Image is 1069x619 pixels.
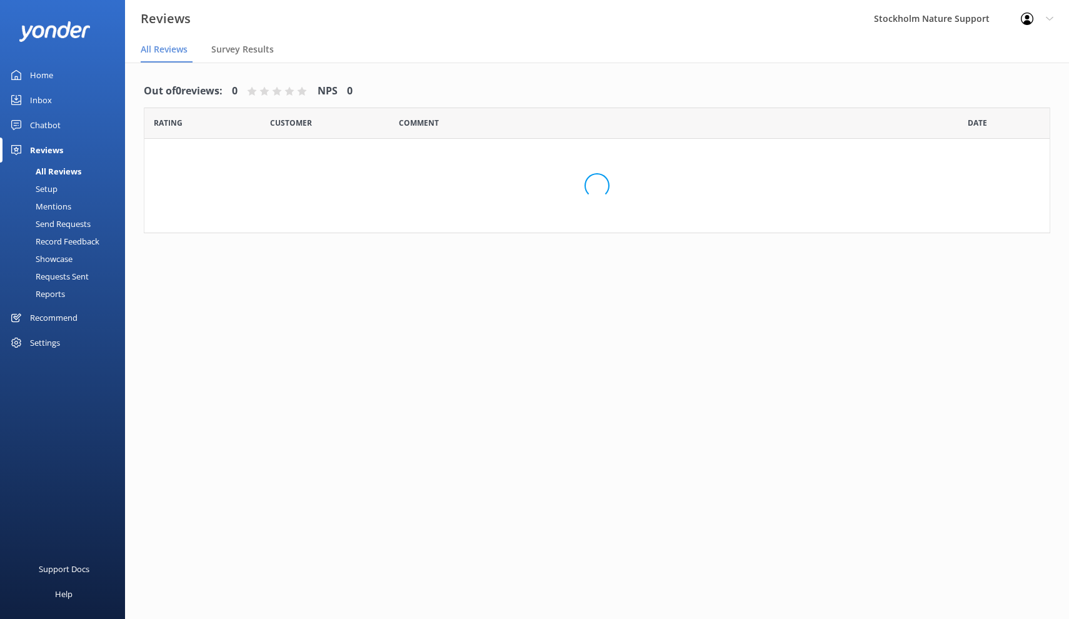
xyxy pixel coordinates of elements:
[232,83,238,99] h4: 0
[144,83,223,99] h4: Out of 0 reviews:
[8,250,125,268] a: Showcase
[39,556,89,581] div: Support Docs
[8,198,71,215] div: Mentions
[30,113,61,138] div: Chatbot
[8,180,58,198] div: Setup
[8,163,81,180] div: All Reviews
[30,88,52,113] div: Inbox
[318,83,338,99] h4: NPS
[399,117,439,129] span: Question
[19,21,91,42] img: yonder-white-logo.png
[270,117,312,129] span: Date
[141,43,188,56] span: All Reviews
[30,330,60,355] div: Settings
[968,117,987,129] span: Date
[30,138,63,163] div: Reviews
[8,180,125,198] a: Setup
[211,43,274,56] span: Survey Results
[8,250,73,268] div: Showcase
[141,9,191,29] h3: Reviews
[8,215,125,233] a: Send Requests
[30,305,78,330] div: Recommend
[8,233,99,250] div: Record Feedback
[8,268,125,285] a: Requests Sent
[55,581,73,606] div: Help
[30,63,53,88] div: Home
[8,215,91,233] div: Send Requests
[8,268,89,285] div: Requests Sent
[347,83,353,99] h4: 0
[8,233,125,250] a: Record Feedback
[154,117,183,129] span: Date
[8,285,65,303] div: Reports
[8,198,125,215] a: Mentions
[8,163,125,180] a: All Reviews
[8,285,125,303] a: Reports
